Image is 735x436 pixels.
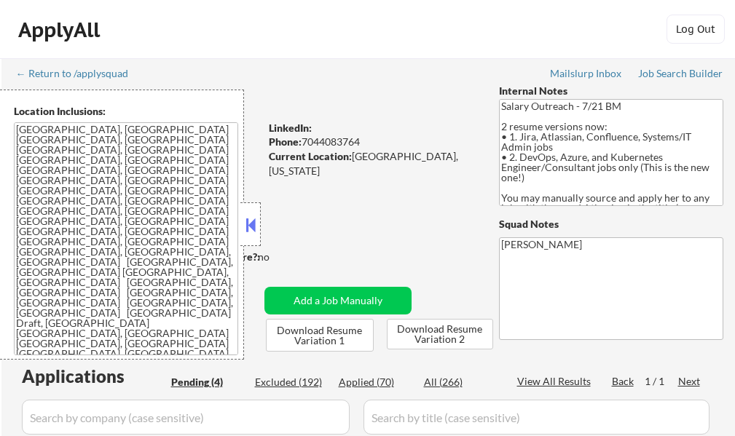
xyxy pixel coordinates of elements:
a: Job Search Builder [638,68,723,82]
strong: Current Location: [269,150,352,162]
div: ← Return to /applysquad [16,68,142,79]
div: Job Search Builder [638,68,723,79]
div: Excluded (192) [255,375,328,389]
button: Download Resume Variation 1 [266,319,374,352]
button: Log Out [667,15,725,44]
div: [GEOGRAPHIC_DATA], [US_STATE] [269,149,475,178]
div: 1 / 1 [645,374,678,389]
div: Mailslurp Inbox [550,68,623,79]
div: Applied (70) [339,375,412,389]
div: 7044083764 [269,135,475,149]
div: All (266) [424,375,497,389]
input: Search by title (case sensitive) [363,400,710,435]
div: Applications [22,368,166,385]
div: Back [612,374,635,389]
strong: Phone: [269,135,302,148]
input: Search by company (case sensitive) [22,400,350,435]
button: Download Resume Variation 2 [387,319,493,349]
div: no [258,250,299,264]
a: ← Return to /applysquad [16,68,142,82]
strong: LinkedIn: [269,122,312,134]
div: Squad Notes [499,217,723,231]
a: Mailslurp Inbox [550,68,623,82]
div: Next [678,374,701,389]
div: Location Inclusions: [14,104,238,119]
div: View All Results [517,374,595,389]
div: Internal Notes [499,84,723,98]
div: ApplyAll [18,17,104,42]
button: Add a Job Manually [264,287,412,314]
div: Pending (4) [171,375,244,389]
